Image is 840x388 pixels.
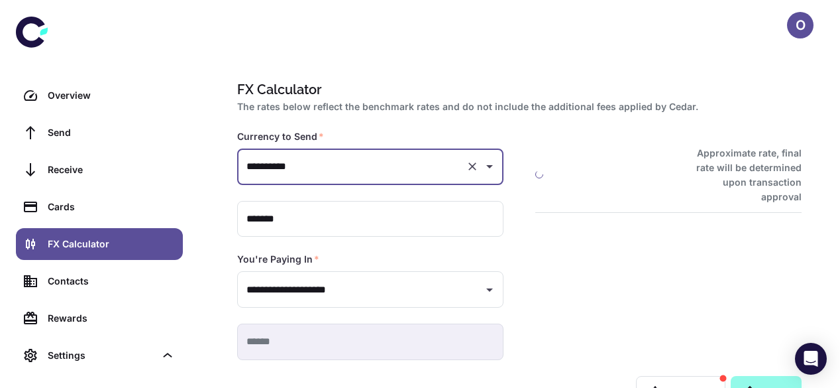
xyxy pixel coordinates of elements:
div: FX Calculator [48,237,175,251]
button: Open [480,157,499,176]
a: Rewards [16,302,183,334]
a: Cards [16,191,183,223]
a: Receive [16,154,183,186]
h1: FX Calculator [237,80,796,99]
div: Rewards [48,311,175,326]
h6: Approximate rate, final rate will be determined upon transaction approval [682,146,802,204]
div: Open Intercom Messenger [795,343,827,375]
a: FX Calculator [16,228,183,260]
label: Currency to Send [237,130,324,143]
div: Contacts [48,274,175,289]
div: Settings [48,348,155,363]
button: Open [480,281,499,299]
label: You're Paying In [237,253,319,266]
div: Cards [48,200,175,214]
button: O [787,12,814,38]
a: Send [16,117,183,149]
div: Receive [48,162,175,177]
div: Overview [48,88,175,103]
div: Settings [16,340,183,371]
div: Send [48,125,175,140]
a: Overview [16,80,183,111]
a: Contacts [16,265,183,297]
button: Clear [463,157,482,176]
